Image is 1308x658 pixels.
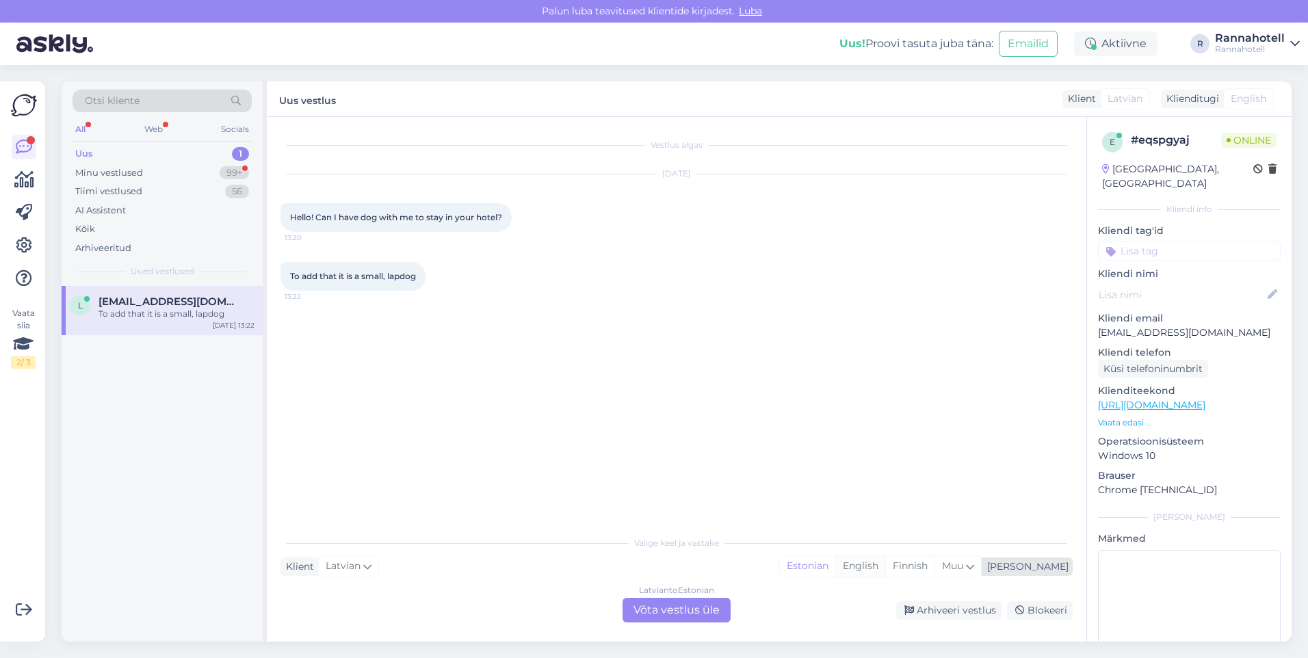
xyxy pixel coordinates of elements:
div: Socials [218,120,252,138]
div: R [1190,34,1209,53]
a: RannahotellRannahotell [1215,33,1300,55]
input: Lisa tag [1098,241,1281,261]
a: [URL][DOMAIN_NAME] [1098,399,1205,411]
span: Otsi kliente [85,94,140,108]
div: [PERSON_NAME] [982,560,1069,574]
p: [EMAIL_ADDRESS][DOMAIN_NAME] [1098,326,1281,340]
div: Võta vestlus üle [623,598,731,622]
img: Askly Logo [11,92,37,118]
label: Uus vestlus [279,90,336,108]
span: Muu [942,560,963,572]
span: English [1231,92,1266,106]
p: Kliendi email [1098,311,1281,326]
p: Kliendi telefon [1098,345,1281,360]
div: Klient [1062,92,1096,106]
div: 2 / 3 [11,356,36,369]
div: Rannahotell [1215,44,1285,55]
p: Kliendi nimi [1098,267,1281,281]
div: Arhiveeri vestlus [896,601,1002,620]
span: Hello! Can I have dog with me to stay in your hotel? [290,212,502,222]
div: 99+ [220,166,249,180]
span: Latvian [326,559,361,574]
div: [GEOGRAPHIC_DATA], [GEOGRAPHIC_DATA] [1102,162,1253,191]
div: Minu vestlused [75,166,143,180]
span: Latvian [1108,92,1142,106]
div: Finnish [885,556,934,577]
span: Luba [735,5,766,17]
div: Vestlus algas [280,139,1073,151]
div: 1 [232,147,249,161]
div: Kõik [75,222,95,236]
div: 56 [225,185,249,198]
div: AI Assistent [75,204,126,218]
div: Estonian [780,556,835,577]
span: Online [1221,133,1277,148]
span: e [1110,137,1115,147]
div: To add that it is a small, lapdog [99,308,254,320]
span: l [78,300,83,311]
div: Kliendi info [1098,203,1281,215]
p: Vaata edasi ... [1098,417,1281,429]
span: 13:22 [285,291,336,302]
div: Vaata siia [11,307,36,369]
p: Windows 10 [1098,449,1281,463]
div: Web [142,120,166,138]
div: Latvian to Estonian [639,584,714,596]
div: Aktiivne [1074,31,1157,56]
span: Uued vestlused [131,265,194,278]
div: English [835,556,885,577]
p: Chrome [TECHNICAL_ID] [1098,483,1281,497]
span: lilita.kudore@gmail.com [99,295,241,308]
div: [DATE] [280,168,1073,180]
span: To add that it is a small, lapdog [290,271,416,281]
button: Emailid [999,31,1058,57]
div: Arhiveeritud [75,241,131,255]
p: Brauser [1098,469,1281,483]
input: Lisa nimi [1099,287,1265,302]
div: Küsi telefoninumbrit [1098,360,1208,378]
div: # eqspgyaj [1131,132,1221,148]
p: Operatsioonisüsteem [1098,434,1281,449]
div: Rannahotell [1215,33,1285,44]
div: [DATE] 13:22 [213,320,254,330]
div: Klient [280,560,314,574]
div: Valige keel ja vastake [280,537,1073,549]
div: Proovi tasuta juba täna: [839,36,993,52]
p: Klienditeekond [1098,384,1281,398]
span: 13:20 [285,233,336,243]
div: Blokeeri [1007,601,1073,620]
div: All [73,120,88,138]
b: Uus! [839,37,865,50]
div: Tiimi vestlused [75,185,142,198]
div: Klienditugi [1161,92,1219,106]
div: [PERSON_NAME] [1098,511,1281,523]
p: Märkmed [1098,531,1281,546]
div: Uus [75,147,93,161]
p: Kliendi tag'id [1098,224,1281,238]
